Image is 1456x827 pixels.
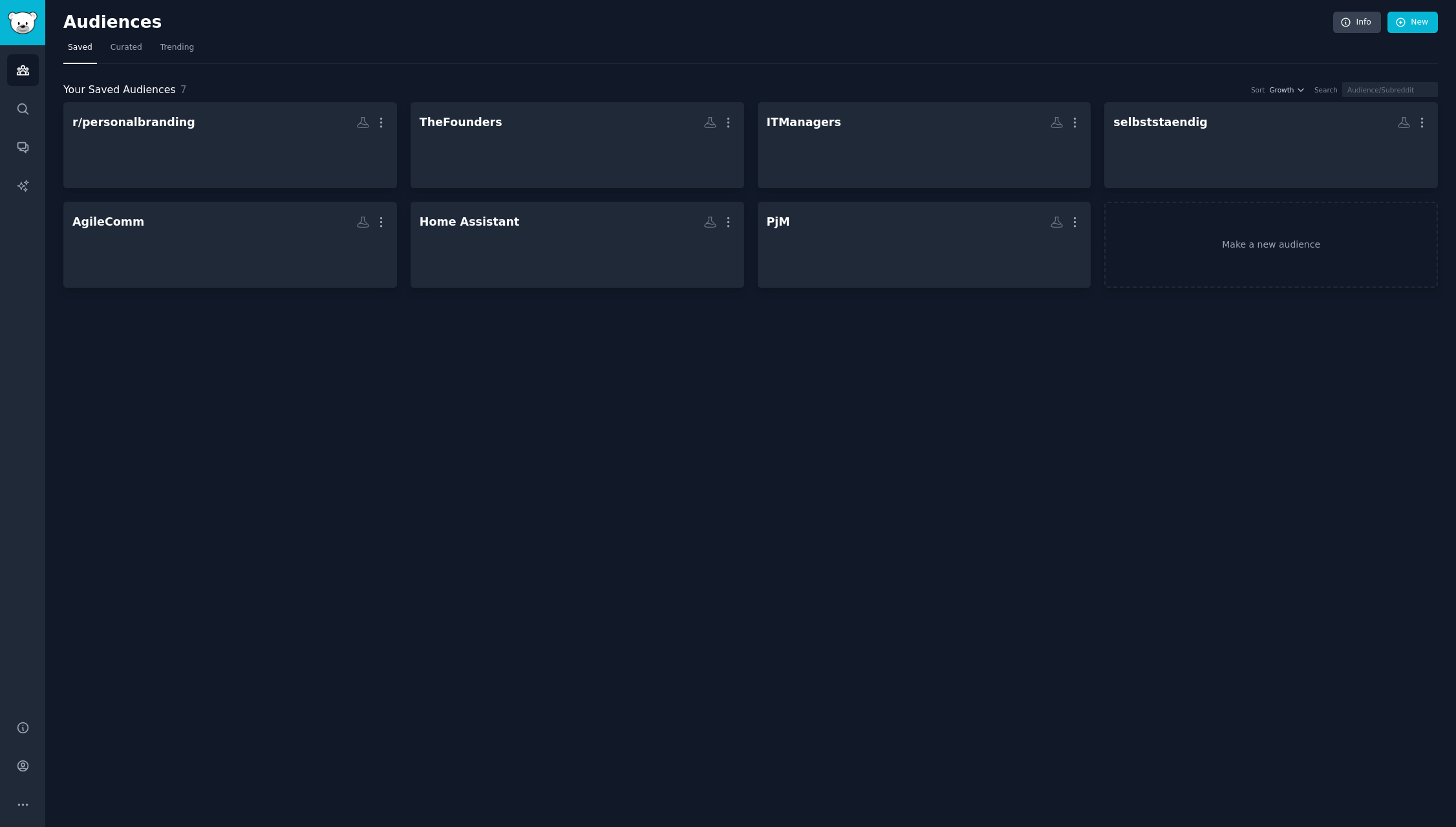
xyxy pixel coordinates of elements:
[63,82,176,98] span: Your Saved Audiences
[420,214,520,230] div: Home Assistant
[411,102,744,188] a: TheFounders
[1269,85,1305,94] button: Growth
[758,102,1091,188] a: ITManagers
[63,12,1333,33] h2: Audiences
[111,42,142,54] span: Curated
[63,202,397,288] a: AgileComm
[1314,85,1338,94] div: Search
[63,102,397,188] a: r/personalbranding
[63,38,97,64] a: Saved
[767,114,841,131] div: ITManagers
[68,42,92,54] span: Saved
[72,214,144,230] div: AgileComm
[411,202,744,288] a: Home Assistant
[1104,102,1438,188] a: selbststaendig
[758,202,1091,288] a: PjM
[160,42,194,54] span: Trending
[1333,12,1381,34] a: Info
[767,214,790,230] div: PjM
[1251,85,1265,94] div: Sort
[1104,202,1438,288] a: Make a new audience
[8,12,37,34] img: GummySearch logo
[156,38,198,64] a: Trending
[1342,82,1438,97] input: Audience/Subreddit
[1387,12,1438,34] a: New
[420,114,502,131] div: TheFounders
[1269,85,1294,94] span: Growth
[180,83,187,96] span: 7
[72,114,195,131] div: r/personalbranding
[106,38,147,64] a: Curated
[1113,114,1208,131] div: selbststaendig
